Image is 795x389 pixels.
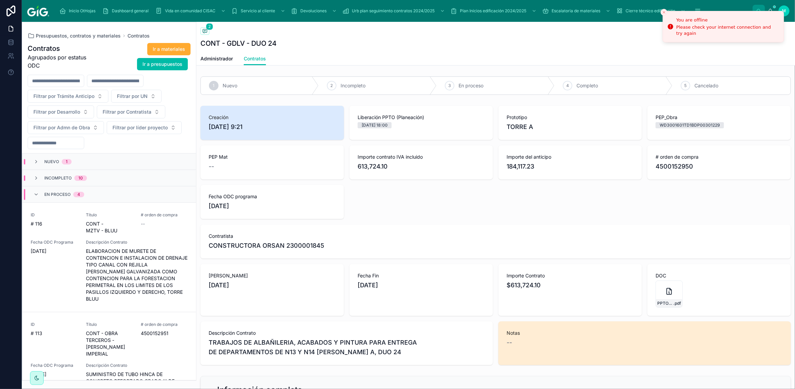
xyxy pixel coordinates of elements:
a: Dashboard general [100,5,153,17]
span: PEP_Obra [656,114,783,121]
button: Ir a materiales [147,43,191,55]
a: Inicio OtHojas [57,5,100,17]
a: Servicio al cliente [229,5,289,17]
span: M [782,8,786,14]
span: Descripción Contrato [86,240,188,245]
button: Close toast [661,9,667,16]
a: Cierre técnico edificación [614,5,689,17]
span: 1 [213,83,215,88]
span: [DATE] [358,280,485,290]
span: -- [507,338,512,347]
img: App logo [27,5,49,16]
span: CONT - OBRA TERCEROS - [PERSON_NAME] IMPERIAL [86,330,133,357]
span: Filtrar por Desarrollo [33,109,80,115]
div: scrollable content [55,3,753,18]
span: 4500152951 [141,330,188,337]
span: Importe Contrato [507,272,634,279]
span: Ir a materiales [153,46,185,53]
span: 4 [566,83,569,88]
a: Urb plan seguimiento contratos 2024/2025 [340,5,448,17]
a: Escalatoria de materiales [540,5,614,17]
h1: CONT - GDLV - DUO 24 [200,39,276,48]
div: 1 [66,159,67,164]
span: Vida en comunidad CISAC [165,8,215,14]
span: Administrador [200,55,233,62]
span: [DATE] [209,201,336,211]
span: Cancelado [694,82,718,89]
span: 3 [449,83,451,88]
span: 2 [206,23,213,30]
span: En proceso [44,192,71,197]
span: Inicio OtHojas [69,8,95,14]
span: 613,724.10 [358,162,485,171]
span: Cierre técnico edificación [626,8,675,14]
span: -- [141,220,145,227]
span: Descripción Contrato [209,330,485,336]
span: 4500152950 [656,162,783,171]
span: 2 [331,83,333,88]
span: Fecha ODC Programa [31,363,78,368]
span: # orden de compra [141,212,188,218]
div: Please check your internet connection and try again [676,24,778,37]
div: [DATE] 18:00 [362,122,388,128]
a: ID# 116TítuloCONT - MZTV - BLUU# orden de compra--Fecha ODC Programa[DATE]Descripción ContratoELA... [22,203,196,312]
span: Descripción Contrato [86,363,188,368]
span: ID [31,212,78,218]
span: Título [86,212,133,218]
span: Nuevo [223,82,237,89]
button: Select Button [28,90,108,103]
span: [DATE] [31,248,78,255]
span: Fecha ODC Programa [31,240,78,245]
span: # 113 [31,330,78,337]
span: [DATE] 9:21 [209,122,336,132]
button: Select Button [28,105,94,118]
span: ELABORACION DE MURETE DE CONTENCION E INSTALACION DE DRENAJE TIPO CANAL CON REJILLA [PERSON_NAME]... [86,248,188,302]
span: Importe contrato IVA incluido [358,154,485,160]
div: You are offline [676,17,778,24]
span: DOC [656,272,783,279]
span: En proceso [459,82,483,89]
div: 4 [77,192,80,197]
span: Liberación PPTO (Planeación) [358,114,485,121]
span: [PERSON_NAME] [209,272,336,279]
span: Contratista [209,233,783,240]
span: 184,117.23 [507,162,634,171]
span: Contratos [127,32,150,39]
span: Creación [209,114,336,121]
button: 2 [200,27,209,36]
div: WD3001601TD1BDP00301229 [660,122,720,128]
span: PPTO---GDLV---DUO-24---DETALLADO-DE-DEPARTAMENTOS-TORRE-A-NIVEL-13-Y-14---[GEOGRAPHIC_DATA] [657,301,673,306]
span: Escalatoria de materiales [552,8,600,14]
span: Filtrar por Contratista [103,109,151,115]
span: [DATE] [31,371,78,378]
span: Devoluciones [300,8,327,14]
span: CONSTRUCTORA ORSAN 2300001845 [209,241,324,250]
h1: Contratos [28,44,94,53]
button: Ir a presupuestos [137,58,188,70]
span: Servicio al cliente [241,8,275,14]
span: Plan Inicios edificación 2024/2025 [460,8,526,14]
span: Urb plan seguimiento contratos 2024/2025 [352,8,435,14]
span: Incompleto [341,82,365,89]
span: Agrupados por estatus ODC [28,53,94,70]
span: Contratos [244,55,266,62]
button: Select Button [107,121,182,134]
a: Plan Inicios edificación 2024/2025 [448,5,540,17]
span: # 116 [31,220,78,227]
span: TORRE A [507,122,634,132]
a: Contratos [244,53,266,66]
span: Nuevo [44,159,59,164]
span: Prototipo [507,114,634,121]
span: Ir a presupuestos [142,61,182,68]
span: Fecha Fin [358,272,485,279]
a: Devoluciones [289,5,340,17]
button: Select Button [111,90,162,103]
span: ID [31,322,78,327]
span: Importe del anticipo [507,154,634,160]
a: Presupuestos, contratos y materiales [28,32,121,39]
span: Presupuestos, contratos y materiales [36,32,121,39]
a: Vida en comunidad CISAC [153,5,229,17]
span: # orden de compra [656,154,783,160]
span: Filtrar por líder proyecto [112,124,168,131]
span: TRABAJOS DE ALBAÑILERIA, ACABADOS Y PINTURA PARA ENTREGA DE DEPARTAMENTOS DE N13 Y N14 [PERSON_NA... [209,338,485,357]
